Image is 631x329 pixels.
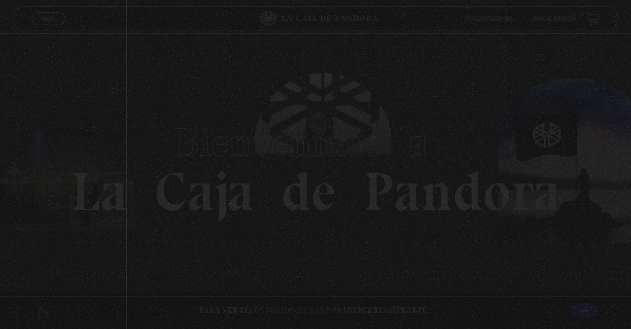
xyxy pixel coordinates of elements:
[533,16,576,22] a: Inicie sesión
[465,16,513,22] a: Suscripciones
[71,110,561,219] h1: La Caja de Pandora
[175,119,456,166] span: Bienvenidos a
[37,24,60,31] span: Cerrar
[586,12,599,26] a: View your shopping cart
[40,16,57,22] span: Menu
[249,306,348,315] span: contenido de Pandora
[199,304,427,317] p: Para ver el debes registrarte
